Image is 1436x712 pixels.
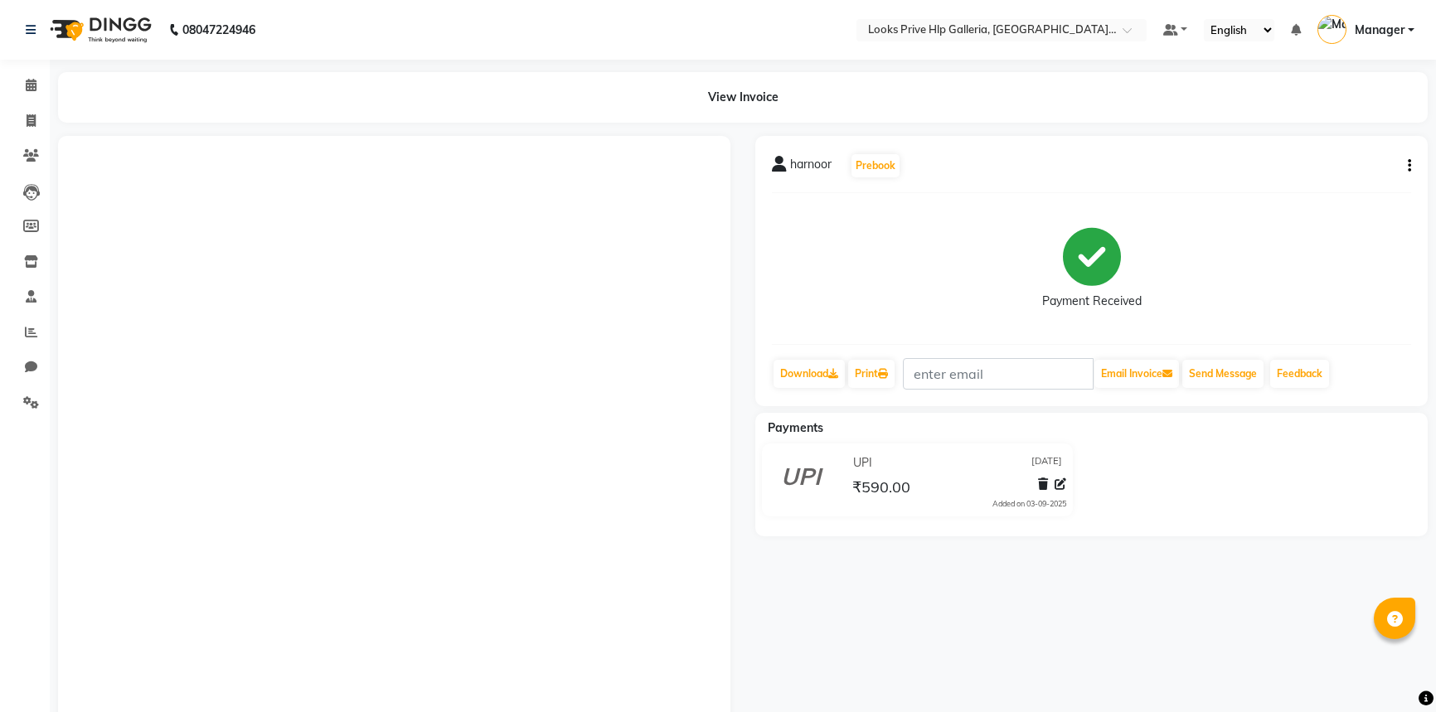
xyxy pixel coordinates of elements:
span: Manager [1355,22,1404,39]
div: View Invoice [58,72,1428,123]
button: Send Message [1182,360,1264,388]
a: Print [848,360,895,388]
div: Added on 03-09-2025 [992,498,1066,510]
div: Payment Received [1042,293,1142,310]
img: logo [42,7,156,53]
span: UPI [853,454,872,472]
span: harnoor [790,156,832,179]
a: Download [774,360,845,388]
b: 08047224946 [182,7,255,53]
span: Payments [768,420,823,435]
img: Manager [1317,15,1346,44]
button: Email Invoice [1094,360,1179,388]
a: Feedback [1270,360,1329,388]
span: [DATE] [1031,454,1062,472]
iframe: chat widget [1366,646,1419,695]
span: ₹590.00 [852,477,910,501]
button: Prebook [851,154,900,177]
input: enter email [903,358,1094,390]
